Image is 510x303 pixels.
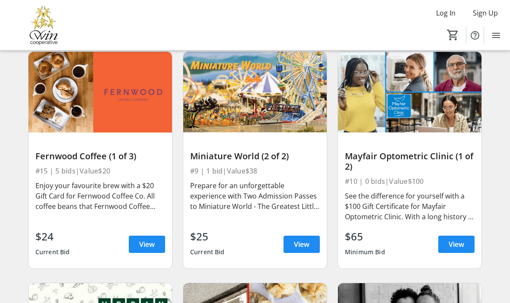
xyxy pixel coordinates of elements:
div: Miniature World (2 of 2) [190,151,320,161]
a: View [129,236,165,253]
div: Current Bid [35,244,70,260]
img: Fernwood Coffee (1 of 3) [29,52,172,133]
img: Mayfair Optometric Clinic (1 of 2) [338,52,481,133]
a: View [438,236,475,253]
span: View [294,239,309,249]
div: Fernwood Coffee (1 of 3) [35,151,165,161]
div: Prepare for an unforgettable experience with Two Admission Passes to Miniature World - The Greate... [190,180,320,211]
button: Menu [488,27,505,44]
div: Mayfair Optometric Clinic (1 of 2) [345,151,475,172]
button: Sign Up [466,6,505,20]
button: Help [466,27,484,44]
img: Miniature World (2 of 2) [183,52,327,133]
img: Victoria Women In Need Community Cooperative's Logo [5,3,82,47]
span: Sign Up [473,8,498,18]
a: View [284,236,320,253]
div: #15 | 5 bids | Value $20 [35,165,165,177]
div: Enjoy your favourite brew with a $20 Gift Card for Fernwood Coffee Co. All coffee beans that Fern... [35,180,165,211]
div: $65 [345,229,385,244]
div: $24 [35,229,70,244]
span: View [139,239,155,249]
span: View [449,239,464,249]
div: $25 [190,229,225,244]
button: Cart [445,27,461,43]
div: See the difference for yourself with a $100 Gift Certificate for Mayfair Optometric Clinic. With ... [345,191,475,222]
div: #10 | 0 bids | Value $100 [345,175,475,187]
div: #9 | 1 bid | Value $38 [190,165,320,177]
button: Log In [429,6,462,20]
div: Current Bid [190,244,225,260]
div: Minimum Bid [345,244,385,260]
span: Log In [436,8,456,18]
